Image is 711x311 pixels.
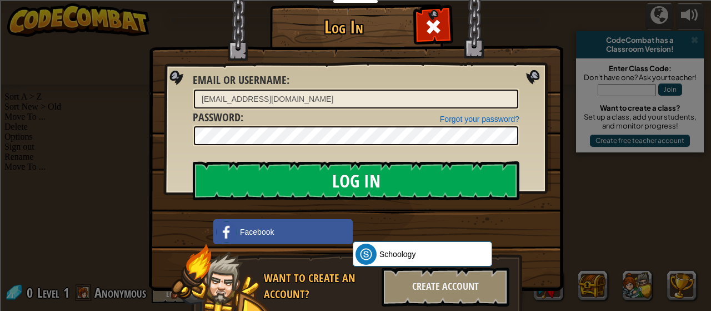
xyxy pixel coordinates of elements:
label: : [193,110,243,126]
label: : [193,72,289,88]
img: schoology.png [355,244,377,265]
div: Delete [4,34,707,45]
span: Email or Username [193,72,287,87]
div: Sort New > Old [4,14,707,24]
div: Rename [4,65,707,75]
span: Facebook [240,226,274,238]
img: facebook_small.png [216,221,237,243]
div: Sort A > Z [4,4,707,14]
span: Schoology [379,249,415,260]
div: Move To ... [4,75,707,85]
iframe: Sign in with Google Button [347,218,460,243]
span: Password [193,110,241,125]
div: Move To ... [4,24,707,34]
div: Create Account [382,268,509,307]
div: Options [4,45,707,55]
div: Sign out [4,55,707,65]
input: Log In [193,161,519,200]
div: Want to create an account? [264,270,375,302]
h1: Log In [273,17,414,37]
a: Forgot your password? [440,115,519,124]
